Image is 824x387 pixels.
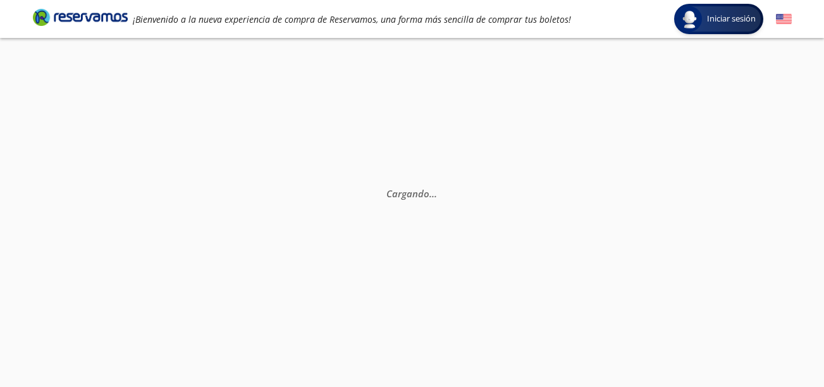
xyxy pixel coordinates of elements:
[429,187,432,200] span: .
[33,8,128,30] a: Brand Logo
[133,13,571,25] em: ¡Bienvenido a la nueva experiencia de compra de Reservamos, una forma más sencilla de comprar tus...
[432,187,434,200] span: .
[434,187,437,200] span: .
[386,187,437,200] em: Cargando
[33,8,128,27] i: Brand Logo
[776,11,792,27] button: English
[702,13,761,25] span: Iniciar sesión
